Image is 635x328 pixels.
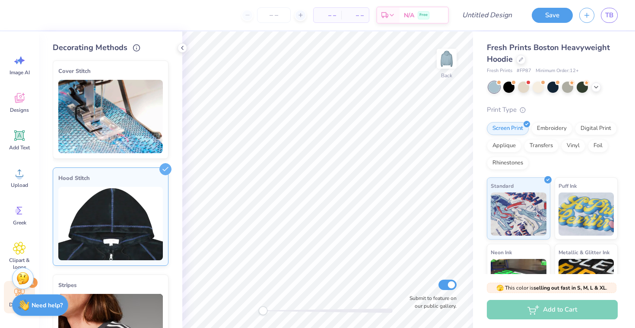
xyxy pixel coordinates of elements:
[58,80,163,153] img: Cover Stitch
[58,280,163,290] div: Stripes
[531,122,572,135] div: Embroidery
[9,144,30,151] span: Add Text
[496,284,504,292] span: 🫣
[559,248,610,257] span: Metallic & Glitter Ink
[32,301,63,309] strong: Need help?
[58,66,163,76] div: Cover Stitch
[404,11,414,20] span: N/A
[10,69,30,76] span: Image AI
[53,42,168,54] div: Decorating Methods
[487,139,521,152] div: Applique
[559,192,614,236] img: Puff Ink
[536,67,579,75] span: Minimum Order: 12 +
[58,187,163,260] img: Hood Stitch
[487,67,512,75] span: Fresh Prints
[257,7,291,23] input: – –
[441,72,452,79] div: Back
[601,8,618,23] a: TB
[532,8,573,23] button: Save
[496,284,607,292] span: This color is .
[575,122,617,135] div: Digital Print
[605,10,613,20] span: TB
[487,42,610,64] span: Fresh Prints Boston Heavyweight Hoodie
[487,122,529,135] div: Screen Print
[491,181,514,190] span: Standard
[491,192,546,236] img: Standard
[559,259,614,302] img: Metallic & Glitter Ink
[559,181,577,190] span: Puff Ink
[58,173,163,183] div: Hood Stitch
[491,259,546,302] img: Neon Ink
[10,107,29,114] span: Designs
[259,306,267,315] div: Accessibility label
[346,11,364,20] span: – –
[9,301,30,308] span: Decorate
[438,50,455,67] img: Back
[588,139,608,152] div: Foil
[524,139,559,152] div: Transfers
[487,157,529,170] div: Rhinestones
[561,139,585,152] div: Vinyl
[487,105,618,115] div: Print Type
[491,248,512,257] span: Neon Ink
[319,11,336,20] span: – –
[405,294,457,310] label: Submit to feature on our public gallery.
[455,6,519,24] input: Untitled Design
[5,257,34,271] span: Clipart & logos
[517,67,531,75] span: # FP87
[533,284,606,291] strong: selling out fast in S, M, L & XL
[13,219,26,226] span: Greek
[419,12,428,18] span: Free
[11,182,28,189] span: Upload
